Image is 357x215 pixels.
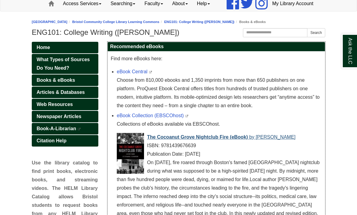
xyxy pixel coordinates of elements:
a: ENG101: College Writing ([PERSON_NAME]) [164,20,234,24]
h1: ENG101: College Writing ([PERSON_NAME]) [32,28,325,37]
i: This link opens in a new window [185,115,189,117]
a: Bristol Community College Library Learning Commons [72,20,159,24]
span: Books & eBooks [37,78,75,83]
li: Books & eBooks [234,19,266,25]
span: Articles & Databases [37,90,85,95]
a: What Types of Sources Do You Need? [32,54,98,74]
button: Search [307,28,325,37]
span: Book-A-Librarian [37,126,76,131]
nav: breadcrumb [32,19,325,25]
a: Home [32,42,98,53]
span: Newspaper Articles [37,114,81,119]
img: Cover Art [117,133,144,174]
div: Collections of eBooks available via EBSCOhost. [117,120,322,128]
h2: Recommended eBooks [108,42,325,51]
div: Choose from 810,000 ebooks and 1,350 imprints from more than 650 publishers on one platform. ProQ... [117,76,322,110]
a: Citation Help [32,135,98,147]
span: by [249,134,254,140]
span: What Types of Sources Do You Need? [37,57,90,71]
span: Home [37,45,50,50]
div: ISBN: 9781439676639 [117,141,322,150]
a: Book-A-Librarian [32,123,98,134]
a: eBook Collection (EBSCOhost) [117,113,184,118]
a: Newspaper Articles [32,111,98,122]
span: The Cocoanut Grove Nightclub Fire (eBook) [147,134,248,140]
span: Web Resources [37,102,73,107]
a: Articles & Databases [32,87,98,98]
a: Books & eBooks [32,74,98,86]
span: Find more eBooks here: [111,56,162,61]
a: eBook Central [117,69,147,74]
span: [PERSON_NAME] [256,134,296,140]
a: Web Resources [32,99,98,110]
div: Publication Date: [DATE] [117,150,322,158]
a: Cover Art The Cocoanut Grove Nightclub Fire (eBook) by [PERSON_NAME] [147,134,296,140]
span: Citation Help [37,138,67,143]
i: This link opens in a new window [77,128,81,131]
a: [GEOGRAPHIC_DATA] [32,20,67,24]
i: This link opens in a new window [149,71,152,74]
